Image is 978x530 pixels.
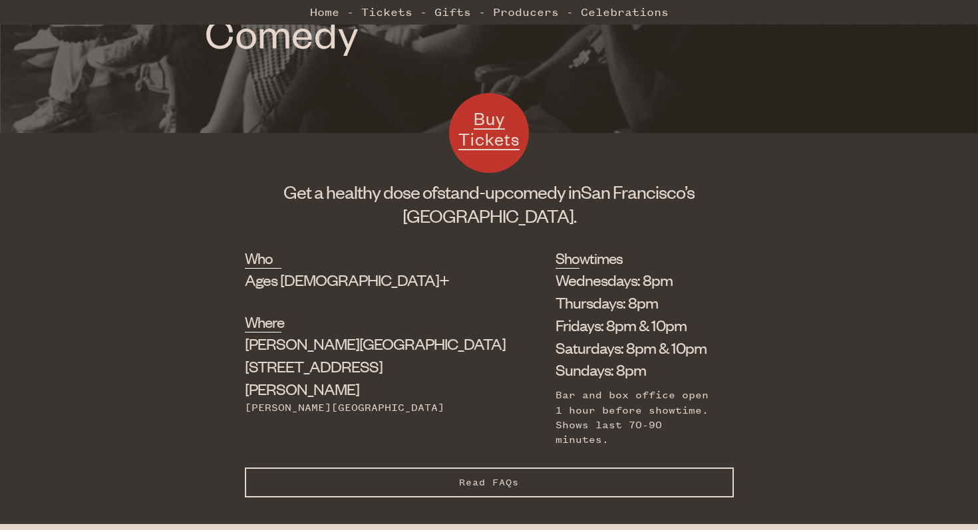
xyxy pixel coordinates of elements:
[245,180,734,227] h1: Get a healthy dose of comedy in
[245,247,281,269] h2: Who
[245,311,281,332] h2: Where
[245,467,734,497] button: Read FAQs
[245,333,506,353] span: [PERSON_NAME][GEOGRAPHIC_DATA]
[245,332,490,400] div: [STREET_ADDRESS][PERSON_NAME]
[437,180,504,203] span: stand-up
[459,477,519,488] span: Read FAQs
[556,358,714,381] li: Sundays: 8pm
[449,93,529,173] a: Buy Tickets
[556,269,714,291] li: Wednesdays: 8pm
[556,336,714,359] li: Saturdays: 8pm & 10pm
[458,107,520,150] span: Buy Tickets
[581,180,695,203] span: San Francisco’s
[245,269,490,291] div: Ages [DEMOGRAPHIC_DATA]+
[556,247,579,269] h2: Showtimes
[556,291,714,314] li: Thursdays: 8pm
[556,388,714,448] div: Bar and box office open 1 hour before showtime. Shows last 70-90 minutes.
[556,314,714,336] li: Fridays: 8pm & 10pm
[245,400,490,415] div: [PERSON_NAME][GEOGRAPHIC_DATA]
[403,204,576,227] span: [GEOGRAPHIC_DATA].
